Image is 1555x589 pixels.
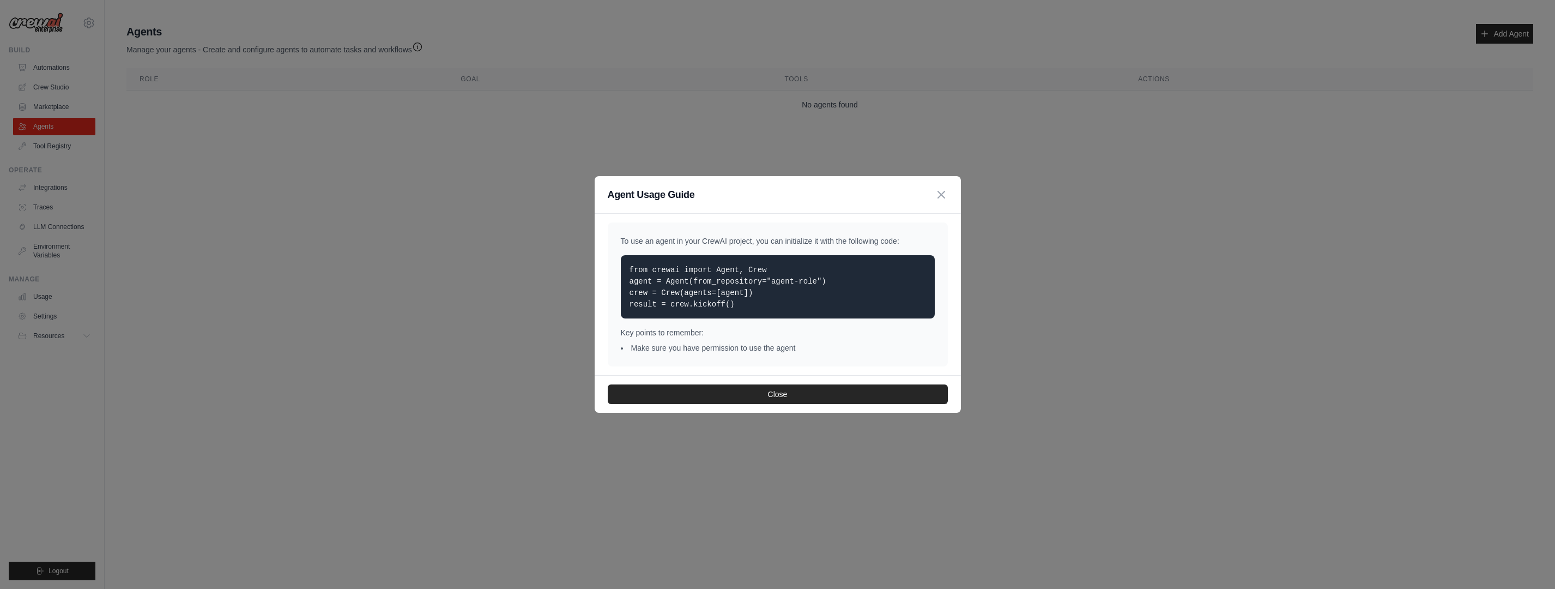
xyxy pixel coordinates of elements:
h3: Agent Usage Guide [608,187,695,202]
button: Close [608,384,948,404]
code: from crewai import Agent, Crew agent = Agent(from_repository="agent-role") crew = Crew(agents=[ag... [630,266,826,309]
p: Key points to remember: [621,327,935,338]
p: To use an agent in your CrewAI project, you can initialize it with the following code: [621,236,935,247]
li: Make sure you have permission to use the agent [621,342,935,353]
